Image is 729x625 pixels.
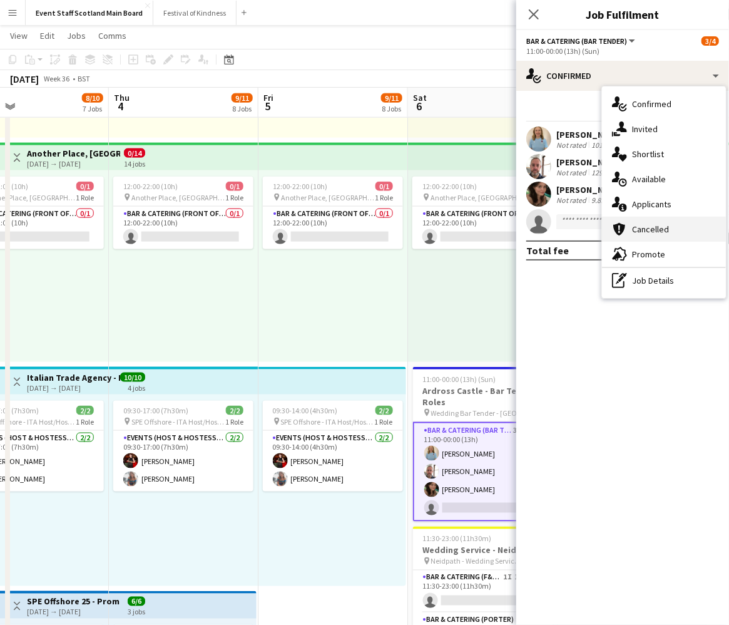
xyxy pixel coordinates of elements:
[76,417,94,426] span: 1 Role
[423,534,492,544] span: 11:30-23:00 (11h30m)
[423,374,496,384] span: 11:00-00:00 (13h) (Sun)
[556,157,623,168] div: [PERSON_NAME]
[556,129,623,140] div: [PERSON_NAME]
[78,74,90,83] div: BST
[41,74,73,83] span: Week 36
[556,184,623,195] div: [PERSON_NAME]
[76,182,94,191] span: 0/1
[589,195,615,205] div: 9.83mi
[82,93,103,103] span: 8/10
[262,99,273,113] span: 5
[128,382,145,393] div: 4 jobs
[263,207,403,249] app-card-role: Bar & Catering (Front of House)0/112:00-22:00 (10h)
[701,36,719,46] span: 3/4
[381,93,402,103] span: 9/11
[10,30,28,41] span: View
[431,193,524,202] span: Another Place, [GEOGRAPHIC_DATA] & Links
[375,417,393,426] span: 1 Role
[431,557,522,566] span: Neidpath - Wedding Service Roles
[40,30,54,41] span: Edit
[232,104,252,113] div: 8 Jobs
[526,244,569,257] div: Total fee
[124,148,145,158] span: 0/14
[27,159,120,168] div: [DATE] → [DATE]
[413,571,553,613] app-card-role: Bar & Catering (F&B Manager - Wedding)1I1A0/111:30-23:00 (11h30m)
[123,406,188,415] span: 09:30-17:00 (7h30m)
[516,6,729,23] h3: Job Fulfilment
[35,28,59,44] a: Edit
[124,158,145,168] div: 14 jobs
[589,168,623,177] div: 129.79mi
[120,373,145,382] span: 10/10
[131,417,225,426] span: SPE Offshore - ITA Host/Hostess
[26,1,153,25] button: Event Staff Scotland Main Board
[76,193,94,202] span: 1 Role
[263,431,403,492] app-card-role: Events (Host & Hostesses)2/209:30-14:00 (4h30m)[PERSON_NAME][PERSON_NAME]
[225,193,243,202] span: 1 Role
[422,182,477,191] span: 12:00-22:00 (10h)
[431,408,525,418] span: Wedding Bar Tender - [GEOGRAPHIC_DATA]
[273,182,327,191] span: 12:00-22:00 (10h)
[93,28,131,44] a: Comms
[27,607,120,617] div: [DATE] → [DATE]
[226,182,243,191] span: 0/1
[113,207,253,249] app-card-role: Bar & Catering (Front of House)0/112:00-22:00 (10h)
[281,193,375,202] span: Another Place, [GEOGRAPHIC_DATA] & Links
[411,99,427,113] span: 6
[263,92,273,103] span: Fri
[412,207,553,249] app-card-role: Bar & Catering (Front of House)0/112:00-22:00 (10h)
[526,46,719,56] div: 11:00-00:00 (13h) (Sun)
[123,182,178,191] span: 12:00-22:00 (10h)
[98,30,126,41] span: Comms
[602,242,726,267] div: Promote
[589,140,623,150] div: 101.58mi
[413,367,553,522] app-job-card: 11:00-00:00 (13h) (Sun)3/4Ardross Castle - Bar Tender Roles Wedding Bar Tender - [GEOGRAPHIC_DATA...
[412,177,553,249] app-job-card: 12:00-22:00 (10h)0/1 Another Place, [GEOGRAPHIC_DATA] & Links1 RoleBar & Catering (Front of House...
[602,91,726,116] div: Confirmed
[556,140,589,150] div: Not rated
[27,383,120,393] div: [DATE] → [DATE]
[67,30,86,41] span: Jobs
[273,406,338,415] span: 09:30-14:00 (4h30m)
[263,177,403,249] app-job-card: 12:00-22:00 (10h)0/1 Another Place, [GEOGRAPHIC_DATA] & Links1 RoleBar & Catering (Front of House...
[263,401,403,492] app-job-card: 09:30-14:00 (4h30m)2/2 SPE Offshore - ITA Host/Hostess1 RoleEvents (Host & Hostesses)2/209:30-14:...
[113,177,253,249] div: 12:00-22:00 (10h)0/1 Another Place, [GEOGRAPHIC_DATA] & Links1 RoleBar & Catering (Front of House...
[226,406,243,415] span: 2/2
[76,406,94,415] span: 2/2
[382,104,402,113] div: 8 Jobs
[602,116,726,142] div: Invited
[526,36,637,46] button: Bar & Catering (Bar Tender)
[10,73,39,85] div: [DATE]
[556,168,589,177] div: Not rated
[526,36,627,46] span: Bar & Catering (Bar Tender)
[602,142,726,167] div: Shortlist
[556,195,589,205] div: Not rated
[5,28,33,44] a: View
[413,92,427,103] span: Sat
[128,597,145,606] span: 6/6
[516,61,729,91] div: Confirmed
[27,372,120,383] h3: Italian Trade Agency - Host/Hostess Role
[131,193,225,202] span: Another Place, [GEOGRAPHIC_DATA] & Links
[375,406,393,415] span: 2/2
[27,596,120,607] h3: SPE Offshore 25 - Promotional Role
[83,104,103,113] div: 7 Jobs
[413,385,553,408] h3: Ardross Castle - Bar Tender Roles
[114,92,130,103] span: Thu
[27,148,120,159] h3: Another Place, [GEOGRAPHIC_DATA] - Front of House
[153,1,237,25] button: Festival of Kindness
[113,401,253,492] app-job-card: 09:30-17:00 (7h30m)2/2 SPE Offshore - ITA Host/Hostess1 RoleEvents (Host & Hostesses)2/209:30-17:...
[225,417,243,426] span: 1 Role
[232,93,253,103] span: 9/11
[113,431,253,492] app-card-role: Events (Host & Hostesses)2/209:30-17:00 (7h30m)[PERSON_NAME][PERSON_NAME]
[413,422,553,522] app-card-role: Bar & Catering (Bar Tender)3A3/411:00-00:00 (13h)[PERSON_NAME][PERSON_NAME][PERSON_NAME]
[62,28,91,44] a: Jobs
[375,193,393,202] span: 1 Role
[128,606,145,617] div: 3 jobs
[602,217,726,242] div: Cancelled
